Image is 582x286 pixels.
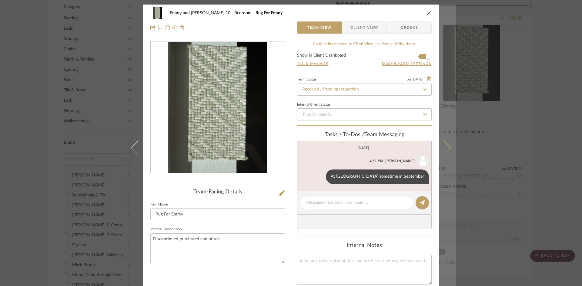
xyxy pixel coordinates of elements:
[325,132,364,137] span: Tasks / To-Dos /
[297,132,432,138] div: team Messaging
[394,21,425,34] span: Orders
[307,21,332,34] span: Team View
[297,108,432,120] input: Type to Search…
[411,77,424,81] span: [DATE]
[170,11,234,15] span: Emmy and [PERSON_NAME] 10
[150,189,285,196] div: Team-Facing Details
[385,158,415,164] div: [PERSON_NAME]
[370,158,383,164] div: 4:51 PM
[297,242,432,249] div: Internal Notes
[382,61,432,67] button: Dashboard Settings
[168,42,267,173] img: a6e814c8-b2c4-4cc4-bb38-7b865d2015f3_436x436.jpg
[256,11,283,15] span: Rug For Emmy
[357,146,369,150] div: [DATE]
[297,84,432,96] input: Type to Search…
[297,41,432,47] div: Content here copies to Client View - confirm visibility there.
[407,77,411,81] span: on
[297,61,329,67] button: Bulk Manage
[150,7,165,19] img: a6e814c8-b2c4-4cc4-bb38-7b865d2015f3_48x40.jpg
[297,103,330,106] div: Internal Client Status
[350,21,378,34] span: Client View
[150,228,182,231] label: Internal Description
[426,10,432,16] button: close
[179,25,184,30] img: Remove from project
[234,11,256,15] span: Bedroom
[326,169,429,184] div: At [GEOGRAPHIC_DATA] sometime in September
[150,203,168,206] label: Item Name
[150,208,285,220] input: Enter Item Name
[417,155,429,167] img: user_avatar.png
[151,42,285,173] div: 0
[297,78,316,81] div: Team Status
